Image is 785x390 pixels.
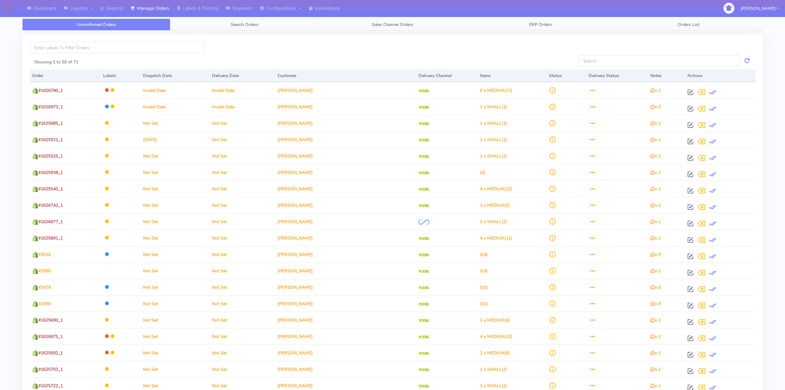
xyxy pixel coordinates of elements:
[210,98,275,115] td: Invalid Date
[418,204,429,207] img: Yodel
[275,295,416,312] td: [PERSON_NAME]
[418,188,429,191] img: Yodel
[650,284,660,290] i: x 0
[141,312,210,328] td: Not Set
[275,131,416,148] td: [PERSON_NAME]
[650,186,660,192] i: x 1
[275,230,416,246] td: [PERSON_NAME]
[38,366,63,372] span: #1625703_1
[480,120,507,126] span: (1)
[418,139,429,142] img: Yodel
[275,279,416,295] td: [PERSON_NAME]
[141,328,210,344] td: Not Set
[650,170,660,175] i: x 1
[210,279,275,295] td: Not Set
[650,268,660,274] i: x 1
[650,137,660,143] i: x 1
[34,59,78,65] label: Showing 1 to 50 of 71
[529,22,552,28] span: ERP Orders
[210,344,275,361] td: Not Set
[579,55,740,67] input: Search
[418,368,429,371] img: Yodel
[210,295,275,312] td: Not Set
[480,219,502,225] span: 2 x SMALL
[141,164,210,180] td: Not Set
[480,186,512,192] span: (12)
[418,303,429,306] img: Yodel
[210,262,275,279] td: Not Set
[38,120,63,126] span: #1625685_1
[275,328,416,344] td: [PERSON_NAME]
[480,153,507,159] span: (2)
[546,70,586,82] th: Status
[480,137,502,143] span: 1 x SMALL
[480,317,504,323] span: 2 x MEDIUM
[480,284,482,290] span: 0
[141,115,210,131] td: Not Set
[650,383,660,389] i: x 1
[480,202,504,208] span: 1 x MEDIUM
[480,268,488,274] span: (3)
[38,284,51,290] span: #2479
[275,361,416,377] td: [PERSON_NAME]
[38,202,63,208] span: #1626742_1
[275,344,416,361] td: [PERSON_NAME]
[418,171,429,175] img: Yodel
[372,22,413,28] span: Sales Channel Orders
[210,180,275,197] td: Not Set
[650,301,660,307] i: x 0
[141,148,210,164] td: Not Set
[38,88,63,93] span: #1626780_1
[418,155,429,158] img: Yodel
[480,104,507,110] span: (1)
[275,180,416,197] td: [PERSON_NAME]
[650,219,660,225] i: x 1
[38,350,63,356] span: #1625692_1
[650,120,660,126] i: x 1
[480,153,502,159] span: 1 x SMALL
[480,301,488,307] span: (2)
[418,219,429,225] img: OnFleet
[480,202,510,208] span: (2)
[480,235,504,241] span: 4 x MEDIUM
[38,219,63,225] span: #1626677_1
[480,170,486,175] span: (6)
[141,361,210,377] td: Not Set
[275,115,416,131] td: [PERSON_NAME]
[480,137,507,143] span: (1)
[416,70,477,82] th: Delivery Channel
[418,237,429,240] img: Yodel
[650,235,660,241] i: x 1
[480,252,482,258] span: 0
[650,334,660,340] i: x 1
[586,70,648,82] th: Delivery Status
[480,350,510,356] span: (6)
[275,197,416,213] td: [PERSON_NAME]
[141,230,210,246] td: Not Set
[141,197,210,213] td: Not Set
[141,262,210,279] td: Not Set
[38,170,63,175] span: #1625938_1
[210,164,275,180] td: Not Set
[210,148,275,164] td: Not Set
[77,22,116,28] span: Unconfirmed Orders
[480,366,502,372] span: 1 x SMALL
[38,317,63,323] span: #1625690_1
[275,148,416,164] td: [PERSON_NAME]
[275,164,416,180] td: [PERSON_NAME]
[38,301,51,307] span: #2369
[480,104,502,110] span: 1 x SMALL
[38,104,63,110] span: #1626973_1
[480,268,482,274] span: 0
[141,246,210,262] td: Not Set
[480,186,504,192] span: 4 x MEDIUM
[210,328,275,344] td: Not Set
[480,383,507,389] span: (2)
[30,42,204,53] input: Enter Labels To Filter Orders
[480,88,504,93] span: 6 x MEDIUM
[210,70,275,82] th: Delivery Date
[418,286,429,289] img: Yodel
[38,137,63,143] span: #1625521_1
[275,70,416,82] th: Customer
[418,270,429,273] img: Yodel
